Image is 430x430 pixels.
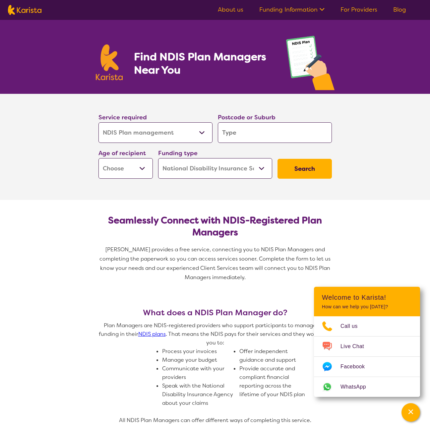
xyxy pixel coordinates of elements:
label: Age of recipient [98,149,146,157]
button: Channel Menu [401,403,420,422]
img: Karista logo [8,5,41,15]
div: Channel Menu [314,287,420,397]
a: Blog [393,6,406,14]
span: [PERSON_NAME] provides a free service, connecting you to NDIS Plan Managers and completing the pa... [99,246,332,281]
span: Live Chat [340,341,372,351]
li: Process your invoices [162,347,234,356]
label: Service required [98,113,147,121]
button: Search [277,159,332,179]
img: Karista logo [96,44,123,80]
span: Facebook [340,362,373,372]
p: How can we help you [DATE]? [322,304,412,310]
a: Web link opens in a new tab. [314,377,420,397]
label: Postcode or Suburb [218,113,276,121]
a: Funding Information [259,6,325,14]
label: Funding type [158,149,198,157]
li: Offer independent guidance and support [239,347,311,364]
h1: Find NDIS Plan Managers Near You [134,50,273,77]
p: Plan Managers are NDIS-registered providers who support participants to manage the funding in the... [96,321,335,347]
ul: Choose channel [314,316,420,397]
li: Manage your budget [162,356,234,364]
li: Provide accurate and compliant financial reporting across the lifetime of your NDIS plan [239,364,311,399]
h2: Welcome to Karista! [322,293,412,301]
input: Type [218,122,332,143]
a: NDIS plans [138,331,166,338]
span: Call us [340,321,366,331]
p: All NDIS Plan Managers can offer different ways of completing this service. [96,416,335,425]
h2: Seamlessly Connect with NDIS-Registered Plan Managers [104,215,327,238]
span: WhatsApp [340,382,374,392]
img: plan-management [286,36,335,94]
li: Communicate with your providers [162,364,234,382]
a: About us [218,6,243,14]
a: For Providers [340,6,377,14]
li: Speak with the National Disability Insurance Agency about your claims [162,382,234,407]
h3: What does a NDIS Plan Manager do? [96,308,335,317]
